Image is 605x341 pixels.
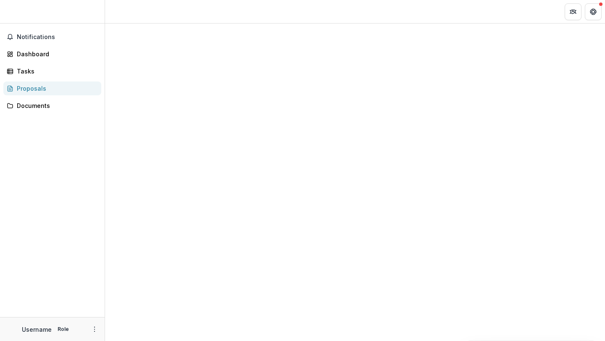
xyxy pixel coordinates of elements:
[565,3,581,20] button: Partners
[22,325,52,334] p: Username
[55,325,71,333] p: Role
[585,3,602,20] button: Get Help
[17,50,95,58] div: Dashboard
[17,101,95,110] div: Documents
[17,34,98,41] span: Notifications
[17,84,95,93] div: Proposals
[89,324,100,334] button: More
[3,81,101,95] a: Proposals
[3,99,101,113] a: Documents
[17,67,95,76] div: Tasks
[3,47,101,61] a: Dashboard
[3,64,101,78] a: Tasks
[3,30,101,44] button: Notifications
